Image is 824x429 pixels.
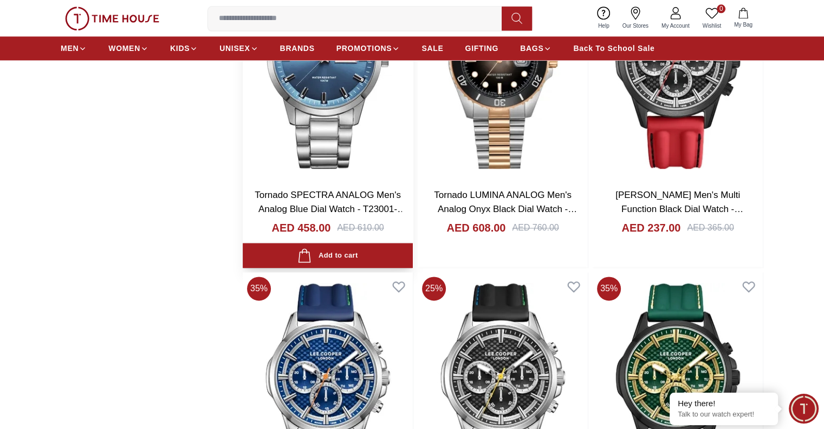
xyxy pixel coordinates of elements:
h4: AED 458.00 [271,220,330,235]
span: Help [594,22,614,30]
a: Back To School Sale [573,39,654,58]
button: Add to cart [243,243,413,268]
a: WOMEN [108,39,148,58]
a: Help [592,4,616,32]
span: Back To School Sale [573,43,654,54]
span: 35 % [247,277,271,300]
a: GIFTING [465,39,498,58]
span: KIDS [170,43,190,54]
span: WOMEN [108,43,140,54]
a: 0Wishlist [696,4,728,32]
span: 0 [717,4,725,13]
a: Tornado SPECTRA ANALOG Men's Analog Blue Dial Watch - T23001-SBSL [255,190,406,228]
div: AED 610.00 [337,221,384,234]
div: Add to cart [297,248,358,263]
a: KIDS [170,39,198,58]
span: MEN [61,43,79,54]
a: UNISEX [219,39,258,58]
span: PROMOTIONS [336,43,392,54]
p: Talk to our watch expert! [678,410,770,419]
h4: AED 237.00 [621,220,680,235]
span: Our Stores [618,22,653,30]
span: GIFTING [465,43,498,54]
span: My Bag [730,21,757,29]
a: MEN [61,39,87,58]
span: 35 % [597,277,621,300]
span: My Account [657,22,694,30]
span: Wishlist [698,22,725,30]
a: BAGS [520,39,552,58]
img: ... [65,7,159,30]
span: SALE [421,43,443,54]
span: BAGS [520,43,543,54]
div: AED 760.00 [512,221,559,234]
a: [PERSON_NAME] Men's Multi Function Black Dial Watch - LC08048.658 [615,190,743,228]
a: PROMOTIONS [336,39,400,58]
h4: AED 608.00 [446,220,505,235]
a: SALE [421,39,443,58]
a: Tornado LUMINA ANALOG Men's Analog Onyx Black Dial Watch - T22001-KBKB [434,190,577,228]
button: My Bag [728,5,759,31]
div: AED 365.00 [687,221,734,234]
div: Hey there! [678,398,770,409]
span: BRANDS [280,43,315,54]
div: Chat Widget [789,394,819,424]
span: UNISEX [219,43,250,54]
a: BRANDS [280,39,315,58]
a: Our Stores [616,4,655,32]
span: 25 % [422,277,446,300]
